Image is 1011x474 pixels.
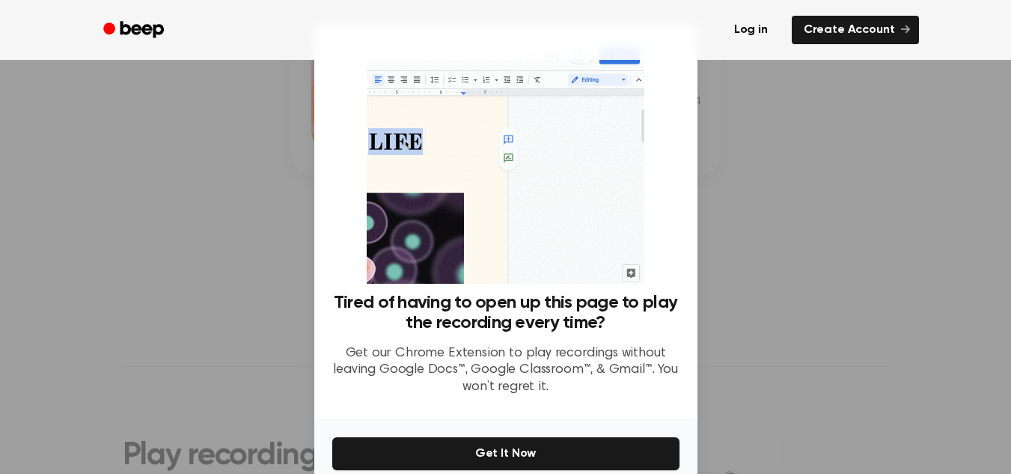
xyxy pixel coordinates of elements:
[332,345,679,396] p: Get our Chrome Extension to play recordings without leaving Google Docs™, Google Classroom™, & Gm...
[332,293,679,333] h3: Tired of having to open up this page to play the recording every time?
[93,16,177,45] a: Beep
[332,437,679,470] button: Get It Now
[792,16,919,44] a: Create Account
[719,13,783,47] a: Log in
[367,42,644,284] img: Beep extension in action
